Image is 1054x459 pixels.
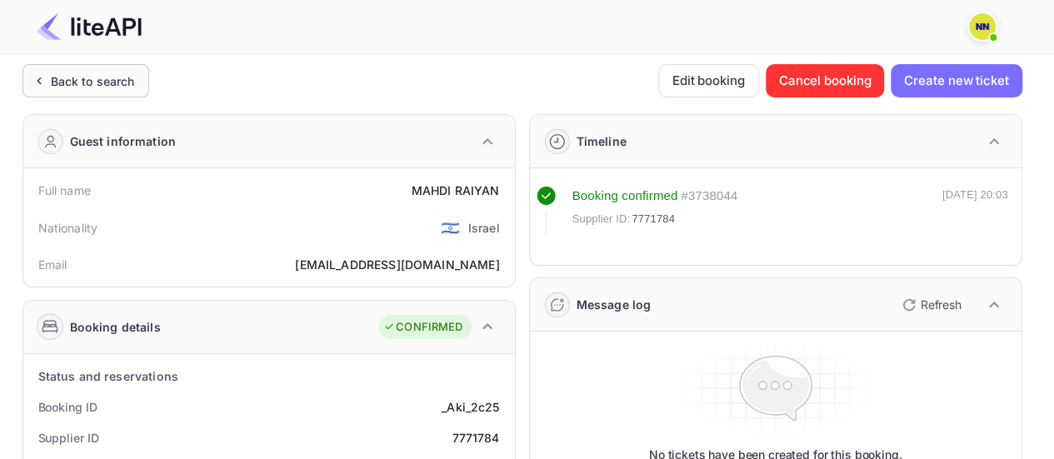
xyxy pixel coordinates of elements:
p: Refresh [921,296,962,313]
div: Full name [38,182,91,199]
button: Refresh [892,292,968,318]
div: Back to search [51,72,135,90]
span: Supplier ID: [572,211,631,227]
button: Create new ticket [891,64,1022,97]
div: Nationality [38,219,98,237]
div: Email [38,256,67,273]
div: _Aki_2c25 [442,398,499,416]
div: Booking confirmed [572,187,678,206]
div: Israel [468,219,500,237]
div: MAHDI RAIYAN [412,182,500,199]
div: Guest information [70,132,177,150]
div: Booking details [70,318,161,336]
div: [DATE] 20:03 [942,187,1008,235]
div: # 3738044 [681,187,737,206]
button: Edit booking [658,64,759,97]
img: LiteAPI Logo [37,13,142,40]
div: Timeline [577,132,627,150]
div: Booking ID [38,398,97,416]
div: [EMAIL_ADDRESS][DOMAIN_NAME] [295,256,499,273]
span: United States [440,212,459,242]
div: Supplier ID [38,429,99,447]
button: Cancel booking [766,64,885,97]
div: Status and reservations [38,367,178,385]
div: Message log [577,296,652,313]
span: 7771784 [632,211,675,227]
img: N/A N/A [969,13,996,40]
div: 7771784 [452,429,499,447]
div: CONFIRMED [383,319,462,336]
